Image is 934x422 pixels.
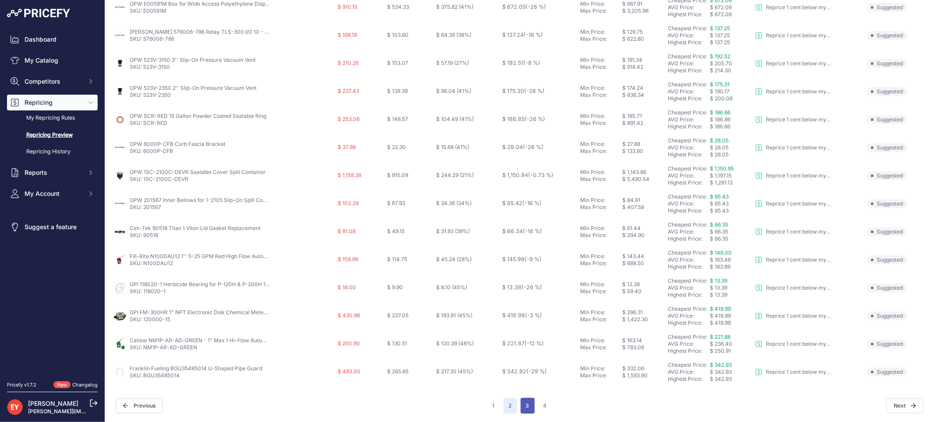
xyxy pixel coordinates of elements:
[436,256,472,262] span: $ 45.24 (28%)
[387,88,408,94] span: $ 139.39
[668,4,710,11] div: AVG Price:
[622,232,664,239] div: $ 294.90
[668,333,707,340] a: Cheapest Price:
[622,148,664,155] div: $ 133.80
[525,312,543,319] span: (-3 %)
[710,151,729,158] span: $ 28.05
[622,0,664,7] div: $ 667.91
[867,284,907,292] span: Suggested
[668,249,707,256] a: Cheapest Price:
[710,221,728,228] a: $ 66.35
[668,179,702,186] a: Highest Price:
[710,235,728,242] span: $ 66.35
[622,260,664,267] div: $ 688.50
[710,39,730,46] span: $ 137.25
[766,228,832,235] p: Reprice 1 cent below my cheapest competitor
[436,144,469,150] span: $ 15.68 (41%)
[130,365,262,372] a: Franklin Fueling BGU35485014 U-Shaped Pipe Guard
[503,172,554,178] span: $ 1,150.94
[338,32,357,38] span: $ 168.19
[130,372,180,379] a: SKU: BGU35485014
[338,228,356,234] span: $ 81.08
[710,193,729,200] span: $ 85.43
[338,256,358,262] span: $ 159.99
[622,141,664,148] div: $ 27.88
[668,235,702,242] a: Highest Price:
[755,228,832,235] a: Reprice 1 cent below my cheapest competitor
[766,312,832,319] p: Reprice 1 cent below my cheapest competitor
[710,249,732,256] a: $ 146.00
[436,4,473,10] span: $ 375.82 (41%)
[580,0,622,7] div: Min Price:
[766,116,832,123] p: Reprice 1 cent below my cheapest competitor
[580,288,622,295] div: Max Price:
[525,116,546,122] span: (-26 %)
[710,11,732,18] span: $ 672.06
[867,227,907,236] span: Suggested
[525,340,544,347] span: (-12 %)
[387,312,409,319] span: $ 237.05
[580,176,622,183] div: Max Price:
[387,4,409,10] span: $ 534.33
[523,200,542,206] span: (-16 %)
[668,165,707,172] a: Cheapest Price:
[622,35,664,43] div: $ 622.80
[130,85,257,91] a: OPW 523V-2350 2'' Slip-On Pressure Vacuum Vent
[28,400,78,407] a: [PERSON_NAME]
[503,4,546,10] span: $ 672.05
[867,3,907,12] span: Suggested
[622,288,664,295] div: $ 59.40
[72,382,98,388] a: Changelog
[622,281,664,288] div: $ 12.38
[538,398,552,414] button: Go to page 4
[668,291,702,298] a: Highest Price:
[766,369,832,376] p: Reprice 1 cent below my cheapest competitor
[387,116,408,122] span: $ 148.57
[580,169,622,176] div: Min Price:
[7,53,98,68] a: My Catalog
[436,340,474,347] span: $ 120.39 (48%)
[755,200,832,207] a: Reprice 1 cent below my cheapest competitor
[766,172,832,179] p: Reprice 1 cent below my cheapest competitor
[7,32,98,371] nav: Sidebar
[668,207,702,214] a: Highest Price:
[668,123,702,130] a: Highest Price:
[710,291,727,298] span: $ 13.39
[387,228,405,234] span: $ 49.15
[522,284,543,291] span: (-26 %)
[755,116,832,123] a: Reprice 1 cent below my cheapest competitor
[622,113,664,120] div: $ 185.71
[668,200,710,207] div: AVG Price:
[668,376,702,382] a: Highest Price:
[7,186,98,202] button: My Account
[668,144,710,151] div: AVG Price:
[622,309,664,316] div: $ 296.31
[523,144,544,150] span: (-26 %)
[580,141,622,148] div: Min Price:
[766,144,832,151] p: Reprice 1 cent below my cheapest competitor
[622,92,664,99] div: $ 836.34
[130,28,304,35] a: [PERSON_NAME] 576006-786 Relay TLS-300 I/O 10 - Position Module
[7,165,98,181] button: Reports
[130,344,197,351] a: SKU: NM1P-AR-AD-GREEN
[710,60,752,67] div: $ 205.70
[867,87,907,96] span: Suggested
[766,4,832,11] p: Reprice 1 cent below my cheapest competitor
[130,57,256,63] a: OPW 523V-3150 3'' Slip-On Pressure Vacuum Vent
[116,398,163,413] button: Previous
[668,277,707,284] a: Cheapest Price:
[436,88,471,94] span: $ 98.04 (41%)
[668,53,707,60] a: Cheapest Price:
[668,348,702,354] a: Highest Price:
[710,172,752,179] div: $ 1,197.15
[710,305,731,312] a: $ 419.99
[580,85,622,92] div: Min Price:
[338,144,356,150] span: $ 37.98
[886,398,923,413] button: Next
[487,398,500,414] button: Go to page 1
[503,312,543,319] span: $ 419.98
[668,221,707,228] a: Cheapest Price:
[622,169,664,176] div: $ 1,143.86
[338,312,360,319] span: $ 430.96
